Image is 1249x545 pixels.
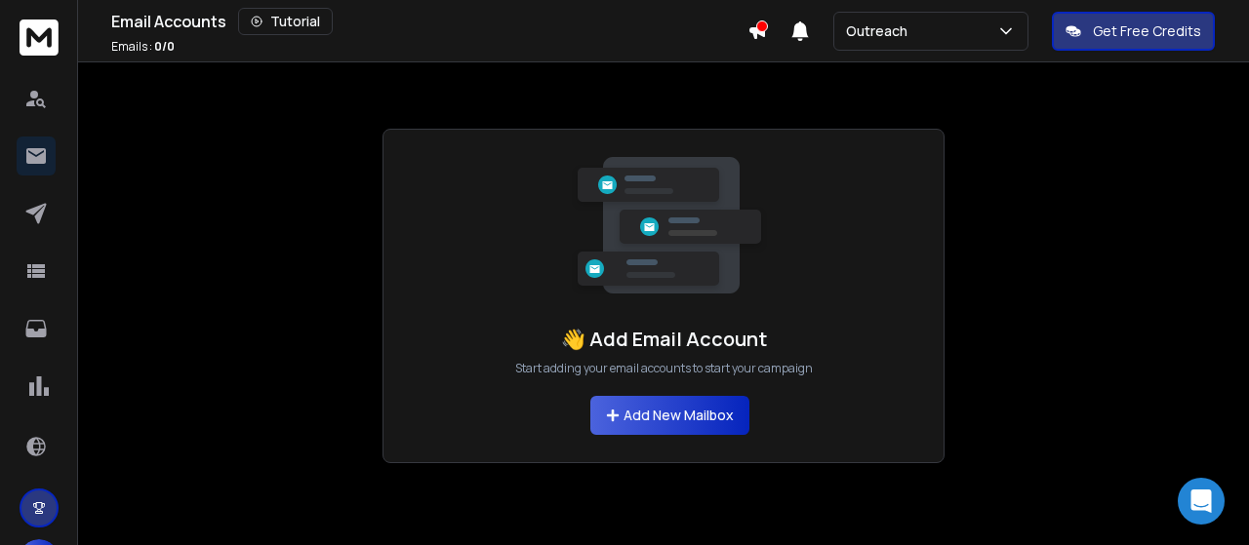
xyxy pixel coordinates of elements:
h1: 👋 Add Email Account [561,326,767,353]
p: Outreach [846,21,915,41]
button: Get Free Credits [1052,12,1215,51]
p: Emails : [111,39,175,55]
button: Tutorial [238,8,333,35]
p: Get Free Credits [1093,21,1201,41]
span: 0 / 0 [154,38,175,55]
div: Open Intercom Messenger [1178,478,1225,525]
div: Email Accounts [111,8,747,35]
p: Start adding your email accounts to start your campaign [515,361,813,376]
button: Add New Mailbox [590,396,749,435]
